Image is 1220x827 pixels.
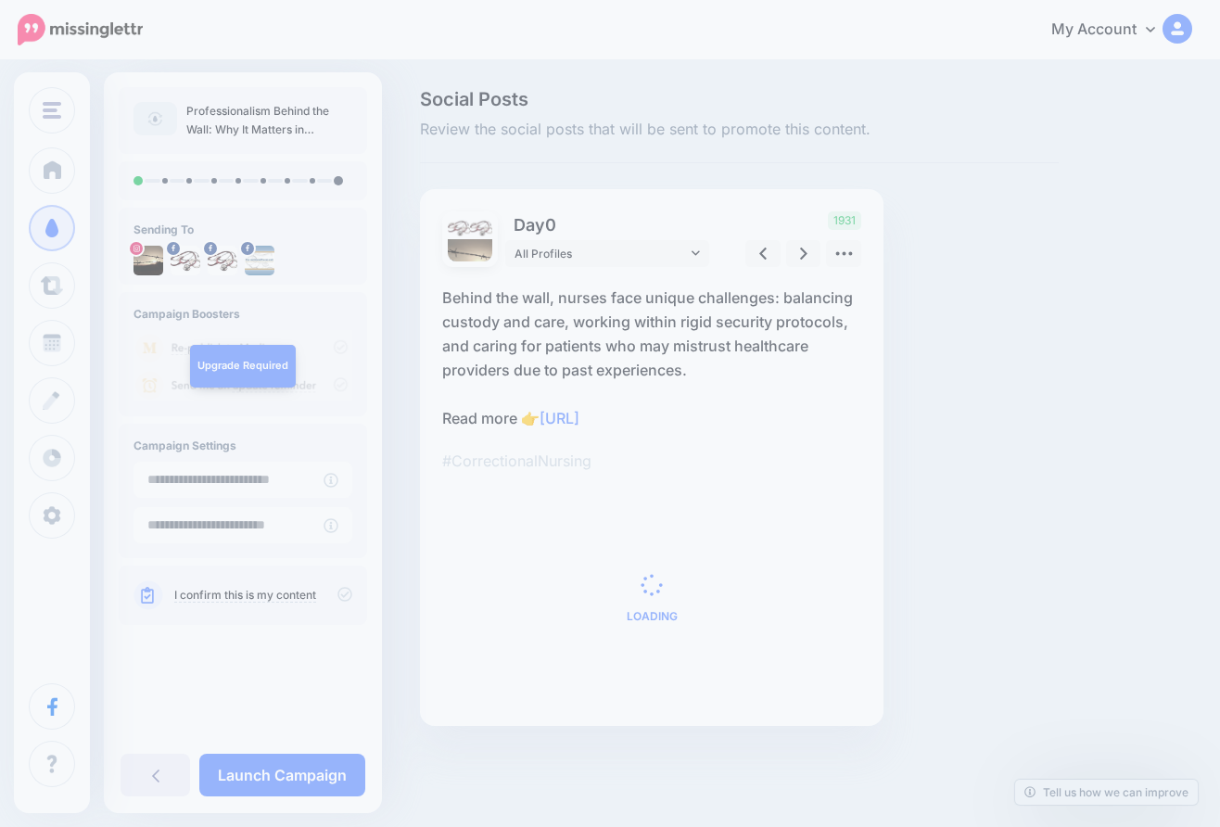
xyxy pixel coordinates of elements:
[442,449,861,473] p: #CorrectionalNursing
[18,14,143,45] img: Missinglettr
[133,439,352,452] h4: Campaign Settings
[245,246,274,275] img: picture-bsa65786.png
[505,211,712,238] p: Day
[186,102,352,139] p: Professionalism Behind the Wall: Why It Matters in Correctional Nursing
[174,588,316,603] a: I confirm this is my content
[43,102,61,119] img: menu.png
[1033,7,1192,53] a: My Account
[420,118,1059,142] span: Review the social posts that will be sent to promote this content.
[540,409,579,427] a: [URL]
[545,215,556,235] span: 0
[133,223,352,236] h4: Sending To
[133,246,163,275] img: 240573482_273509684218796_3239014384347604911_n-bsa107123.jpg
[208,246,237,275] img: picture-bsa65386.png
[505,240,709,267] a: All Profiles
[133,307,352,321] h4: Campaign Boosters
[420,90,1059,108] span: Social Posts
[828,211,861,230] span: 1931
[442,286,861,430] p: Behind the wall, nurses face unique challenges: balancing custody and care, working within rigid ...
[1015,780,1198,805] a: Tell us how we can improve
[133,102,177,135] img: article-default-image-icon.png
[448,217,470,239] img: picture-bsa65385.png
[470,217,492,239] img: picture-bsa65386.png
[171,246,200,275] img: picture-bsa65385.png
[133,330,352,401] img: campaign_review_boosters.png
[448,239,492,284] img: 240573482_273509684218796_3239014384347604911_n-bsa107123.jpg
[627,574,678,622] div: Loading
[515,244,687,263] span: All Profiles
[190,345,296,388] a: Upgrade Required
